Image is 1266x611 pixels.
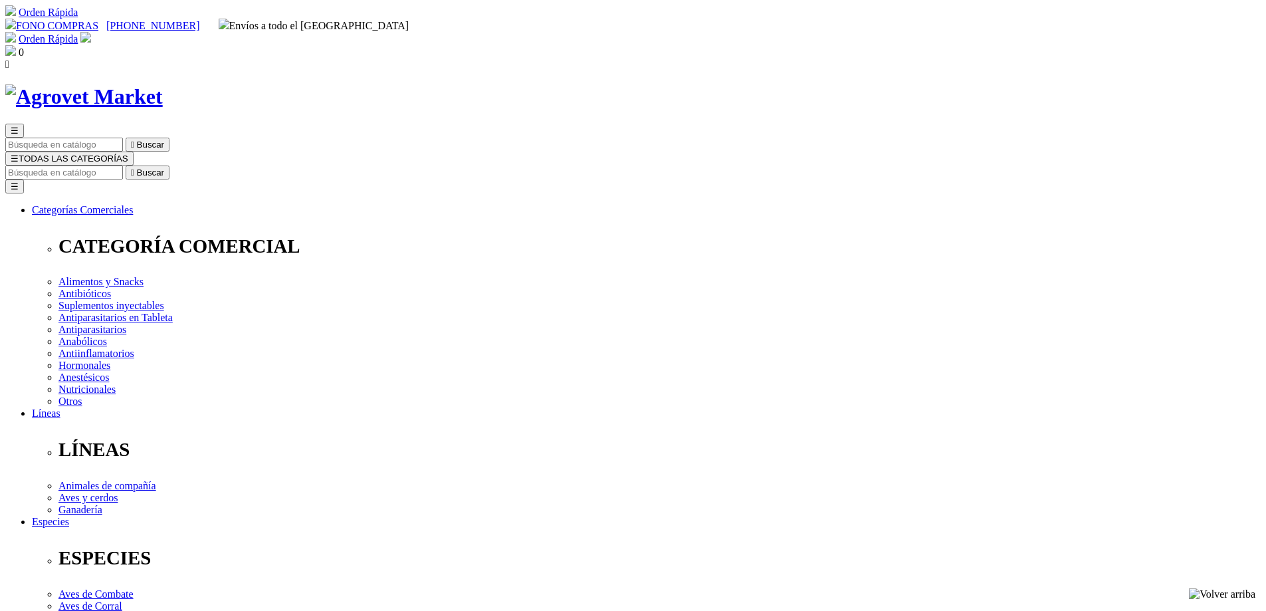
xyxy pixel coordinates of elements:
button: ☰ [5,124,24,138]
a: Especies [32,516,69,527]
a: Suplementos inyectables [58,300,164,311]
a: Antiparasitarios en Tableta [58,312,173,323]
img: shopping-cart.svg [5,5,16,16]
a: Nutricionales [58,384,116,395]
span: ☰ [11,126,19,136]
img: shopping-bag.svg [5,45,16,56]
p: LÍNEAS [58,439,1261,461]
button: ☰TODAS LAS CATEGORÍAS [5,152,134,166]
a: Alimentos y Snacks [58,276,144,287]
a: Categorías Comerciales [32,204,133,215]
a: Anabólicos [58,336,107,347]
a: Hormonales [58,360,110,371]
input: Buscar [5,138,123,152]
i:  [131,140,134,150]
a: Acceda a su cuenta de cliente [80,33,91,45]
a: Orden Rápida [19,33,78,45]
span: 0 [19,47,24,58]
img: delivery-truck.svg [219,19,229,29]
span: Buscar [137,140,164,150]
a: Líneas [32,408,60,419]
a: Anestésicos [58,372,109,383]
a: Animales de compañía [58,480,156,491]
a: Ganadería [58,504,102,515]
a: Orden Rápida [19,7,78,18]
a: Aves de Combate [58,588,134,600]
input: Buscar [5,166,123,180]
span: ☰ [11,154,19,164]
a: Antiinflamatorios [58,348,134,359]
i:  [131,168,134,178]
img: shopping-cart.svg [5,32,16,43]
a: [PHONE_NUMBER] [106,20,199,31]
span: Envíos a todo el [GEOGRAPHIC_DATA] [219,20,409,31]
button: ☰ [5,180,24,193]
button:  Buscar [126,166,169,180]
a: Otros [58,396,82,407]
button:  Buscar [126,138,169,152]
a: Antiparasitarios [58,324,126,335]
a: Aves y cerdos [58,492,118,503]
a: FONO COMPRAS [5,20,98,31]
img: Volver arriba [1189,588,1255,600]
p: ESPECIES [58,547,1261,569]
img: Agrovet Market [5,84,163,109]
img: user.svg [80,32,91,43]
p: CATEGORÍA COMERCIAL [58,235,1261,257]
i:  [5,59,9,70]
a: Antibióticos [58,288,111,299]
span: Buscar [137,168,164,178]
img: phone.svg [5,19,16,29]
